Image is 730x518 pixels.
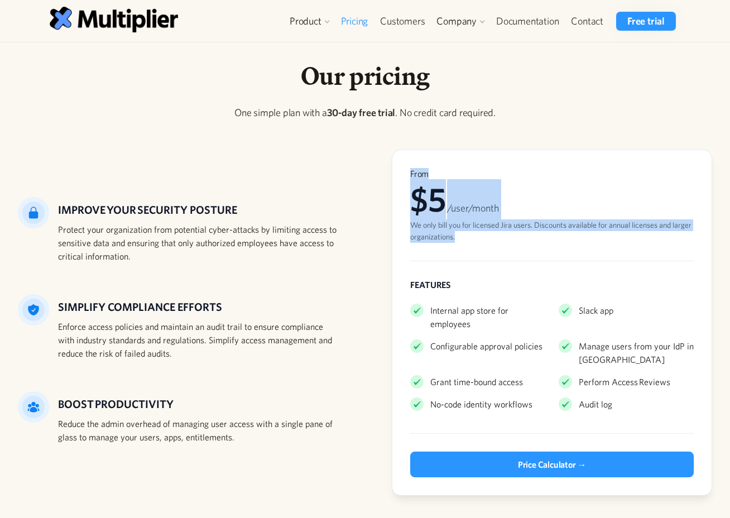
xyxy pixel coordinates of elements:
[410,168,694,179] div: From
[58,320,338,360] div: Enforce access policies and maintain an audit trail to ensure compliance with industry standards ...
[58,223,338,263] div: Protect your organization from potential cyber-attacks by limiting access to sensitive data and e...
[58,202,338,218] h5: IMPROVE YOUR SECURITY POSTURE
[430,375,523,388] div: Grant time-bound access
[290,15,321,28] div: Product
[579,339,694,366] div: Manage users from your IdP in [GEOGRAPHIC_DATA]
[58,396,338,413] h5: BOOST PRODUCTIVITY
[430,339,542,353] div: Configurable approval policies
[565,12,609,31] a: Contact
[18,60,712,92] h1: Our pricing
[374,12,431,31] a: Customers
[447,202,499,214] span: /user/month
[410,452,694,477] a: Price Calculator →
[436,15,477,28] div: Company
[58,299,338,315] h5: Simplify compliance efforts
[410,219,694,243] div: We only bill you for licensed Jira users. Discounts available for annual licenses and larger orga...
[327,107,396,118] strong: 30-day free trial
[335,12,374,31] a: Pricing
[616,12,676,31] a: Free trial
[579,397,612,411] div: Audit log
[490,12,565,31] a: Documentation
[284,12,335,31] div: Product
[410,179,694,219] div: $5
[18,129,712,144] p: ‍
[410,279,694,290] div: FEATURES
[430,397,532,411] div: No-code identity workflows
[579,375,670,388] div: Perform Access Reviews
[430,304,545,330] div: Internal app store for employees
[58,417,338,444] div: Reduce the admin overhead of managing user access with a single pane of glass to manage your user...
[18,105,712,120] p: One simple plan with a . No credit card required.
[431,12,490,31] div: Company
[579,304,613,317] div: Slack app
[518,458,586,471] div: Price Calculator →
